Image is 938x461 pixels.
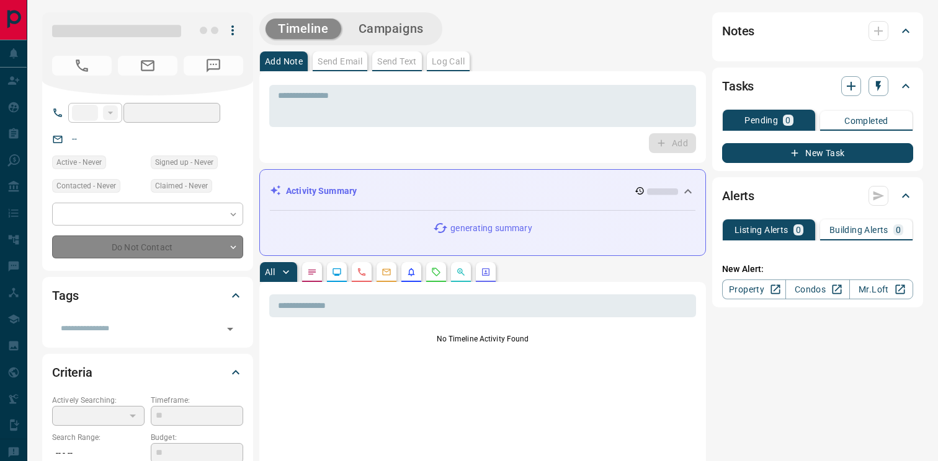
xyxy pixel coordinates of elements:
[286,185,357,198] p: Activity Summary
[52,432,145,443] p: Search Range:
[151,395,243,406] p: Timeframe:
[849,279,913,299] a: Mr.Loft
[265,57,303,66] p: Add Note
[456,267,466,277] svg: Opportunities
[52,56,112,76] span: No Number
[155,156,213,169] span: Signed up - Never
[896,226,901,234] p: 0
[52,395,145,406] p: Actively Searching:
[118,56,177,76] span: No Email
[56,156,102,169] span: Active - Never
[184,56,243,76] span: No Number
[722,279,786,299] a: Property
[844,116,888,125] p: Completed
[56,180,116,192] span: Contacted - Never
[52,235,243,258] div: Do Not Contact
[785,279,849,299] a: Condos
[382,267,391,277] svg: Emails
[450,222,532,235] p: generating summary
[722,143,913,163] button: New Task
[266,19,341,39] button: Timeline
[785,116,790,125] p: 0
[307,267,317,277] svg: Notes
[722,16,913,46] div: Notes
[722,76,754,96] h2: Tasks
[744,116,778,125] p: Pending
[722,186,754,206] h2: Alerts
[722,181,913,211] div: Alerts
[722,71,913,101] div: Tasks
[332,267,342,277] svg: Lead Browsing Activity
[52,362,92,382] h2: Criteria
[151,432,243,443] p: Budget:
[431,267,441,277] svg: Requests
[829,226,888,234] p: Building Alerts
[357,267,367,277] svg: Calls
[72,134,77,144] a: --
[346,19,436,39] button: Campaigns
[481,267,491,277] svg: Agent Actions
[269,333,696,345] p: No Timeline Activity Found
[735,226,788,234] p: Listing Alerts
[722,21,754,41] h2: Notes
[270,180,695,203] div: Activity Summary
[265,268,275,276] p: All
[406,267,416,277] svg: Listing Alerts
[52,286,78,305] h2: Tags
[52,358,243,387] div: Criteria
[155,180,208,192] span: Claimed - Never
[722,263,913,276] p: New Alert:
[796,226,801,234] p: 0
[221,320,239,338] button: Open
[52,281,243,310] div: Tags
